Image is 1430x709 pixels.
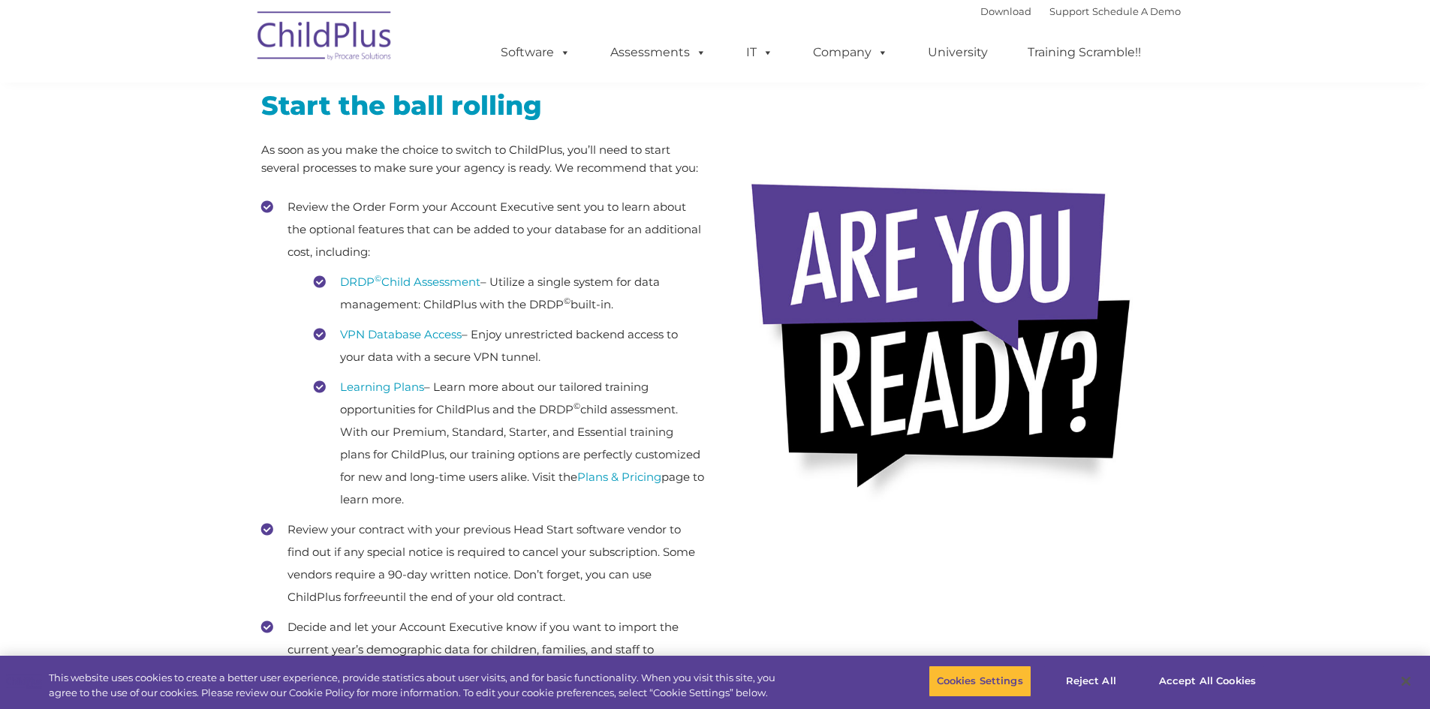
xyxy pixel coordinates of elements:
[929,665,1031,697] button: Cookies Settings
[577,470,661,484] a: Plans & Pricing
[261,141,704,177] p: As soon as you make the choice to switch to ChildPlus, you’ll need to start several processes to ...
[798,38,903,68] a: Company
[250,1,400,76] img: ChildPlus by Procare Solutions
[49,671,787,700] div: This website uses cookies to create a better user experience, provide statistics about user visit...
[564,296,570,306] sup: ©
[595,38,721,68] a: Assessments
[1044,665,1138,697] button: Reject All
[261,518,704,608] li: Review your contract with your previous Head Start software vendor to find out if any special not...
[261,89,704,122] h2: Start the ball rolling
[731,38,788,68] a: IT
[1049,5,1089,17] a: Support
[261,196,704,511] li: Review the Order Form your Account Executive sent you to learn about the optional features that c...
[314,271,704,316] li: – Utilize a single system for data management: ChildPlus with the DRDP built-in.
[314,376,704,511] li: – Learn more about our tailored training opportunities for ChildPlus and the DRDP child assessmen...
[340,380,424,394] a: Learning Plans
[375,273,381,284] sup: ©
[340,327,462,341] a: VPN Database Access
[1013,38,1156,68] a: Training Scramble!!
[486,38,586,68] a: Software
[1092,5,1181,17] a: Schedule A Demo
[1151,665,1264,697] button: Accept All Cookies
[574,401,580,411] sup: ©
[738,164,1158,520] img: areyouready
[913,38,1003,68] a: University
[340,275,480,289] a: DRDP©Child Assessment
[314,323,704,368] li: – Enjoy unrestricted backend access to your data with a secure VPN tunnel.
[1389,665,1422,698] button: Close
[359,590,381,604] em: free
[980,5,1031,17] a: Download
[980,5,1181,17] font: |
[261,616,704,706] li: Decide and let your Account Executive know if you want to import the current year’s demographic d...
